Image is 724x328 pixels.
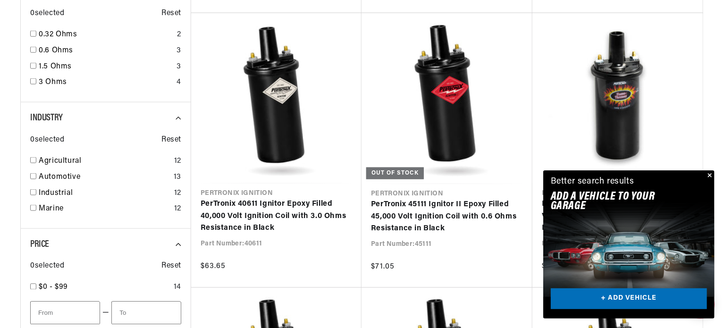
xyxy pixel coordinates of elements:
div: Better search results [551,175,634,189]
span: Reset [161,8,181,20]
span: $0 - $99 [39,284,68,291]
input: From [30,302,100,325]
span: Price [30,240,49,249]
button: Close [703,170,715,182]
a: 0.6 Ohms [39,45,173,57]
div: 12 [174,187,181,200]
a: Agricultural [39,155,170,168]
input: To [111,302,181,325]
div: 12 [174,203,181,215]
a: Marine [39,203,170,215]
a: Automotive [39,171,170,184]
div: 2 [177,29,181,41]
a: 3 Ohms [39,76,173,89]
span: 0 selected [30,261,64,273]
span: Industry [30,113,63,123]
span: — [102,307,109,320]
span: Reset [161,134,181,146]
div: 12 [174,155,181,168]
div: 3 [177,61,181,73]
span: 0 selected [30,8,64,20]
span: 0 selected [30,134,64,146]
a: Industrial [39,187,170,200]
div: 3 [177,45,181,57]
div: 14 [174,282,181,294]
a: PerTronix 45111 Ignitor II Epoxy Filled 45,000 Volt Ignition Coil with 0.6 Ohms Resistance in Black [371,199,523,235]
div: 13 [174,171,181,184]
a: + ADD VEHICLE [551,288,707,310]
a: PerTronix 40611 Ignitor Epoxy Filled 40,000 Volt Ignition Coil with 3.0 Ohms Resistance in Black [201,198,352,235]
a: 1.5 Ohms [39,61,173,73]
div: 4 [177,76,181,89]
a: PerTronix 40111 Ignitor Oil Filled 40,000 Volt Ignition Coil with 1.5 Ohms Resistance in Black [542,198,693,235]
a: 0.32 Ohms [39,29,173,41]
h2: Add A VEHICLE to your garage [551,192,683,211]
span: Reset [161,261,181,273]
